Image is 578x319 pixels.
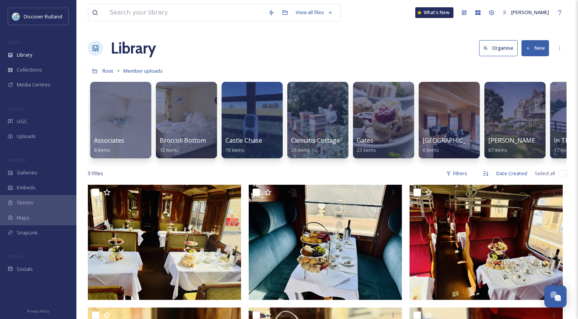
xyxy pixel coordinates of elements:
[225,137,262,153] a: Castle Chase16 items
[544,285,567,308] button: Open Chat
[17,118,27,125] span: UGC
[521,40,549,56] button: New
[415,7,453,18] a: What's New
[24,13,62,20] span: Discover Rutland
[94,136,124,145] span: Associates
[160,137,206,153] a: Broccoli Bottom12 items
[17,81,50,88] span: Media Centres
[17,66,42,73] span: Collections
[8,39,21,45] span: MEDIA
[492,166,531,181] div: Date Created
[357,136,373,145] span: Gates
[8,106,24,112] span: COLLECT
[102,67,113,74] span: Root
[94,137,124,153] a: Associates8 items
[27,306,49,315] a: Privacy Policy
[225,146,244,153] span: 16 items
[17,199,33,206] span: Stories
[17,184,36,191] span: Embeds
[554,146,573,153] span: 17 items
[102,66,113,75] a: Root
[106,4,264,21] input: Search your library
[423,137,484,153] a: [GEOGRAPHIC_DATA]6 items
[8,157,25,163] span: WIDGETS
[479,40,518,56] button: Organise
[17,133,36,140] span: Uploads
[249,185,402,300] img: ext_1757517466.696109_chris.oregan@nvr.org.uk-20250907_100421810_iOS.jpg
[423,146,439,153] span: 6 items
[535,170,555,177] span: Select all
[357,137,376,153] a: Gates23 items
[511,9,549,16] span: [PERSON_NAME]
[410,185,563,300] img: ext_1757517465.424999_chris.oregan@nvr.org.uk-20250907_101140651_iOS.jpg
[17,51,32,59] span: Library
[88,170,103,177] span: 51 file s
[225,136,262,145] span: Castle Chase
[17,214,29,221] span: Maps
[479,40,521,56] a: Organise
[488,146,507,153] span: 67 items
[357,146,376,153] span: 23 items
[442,166,471,181] div: Filters
[423,136,484,145] span: [GEOGRAPHIC_DATA]
[17,265,33,273] span: Socials
[94,146,110,153] span: 8 items
[160,146,179,153] span: 12 items
[160,136,206,145] span: Broccoli Bottom
[12,13,20,20] img: DiscoverRutlandlog37F0B7.png
[291,137,340,153] a: Clematis Cottage26 items
[17,169,37,176] span: Galleries
[499,5,553,20] a: [PERSON_NAME]
[292,5,337,20] a: View all files
[8,254,23,259] span: SOCIALS
[17,229,38,236] span: SnapLink
[111,37,156,60] a: Library
[27,309,49,314] span: Privacy Policy
[291,136,340,145] span: Clematis Cottage
[88,185,241,300] img: ext_1757517467.984871_chris.oregan@nvr.org.uk-20250907_100258329_iOS.jpg
[123,66,163,75] a: Member uploads
[123,67,163,74] span: Member uploads
[291,146,310,153] span: 26 items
